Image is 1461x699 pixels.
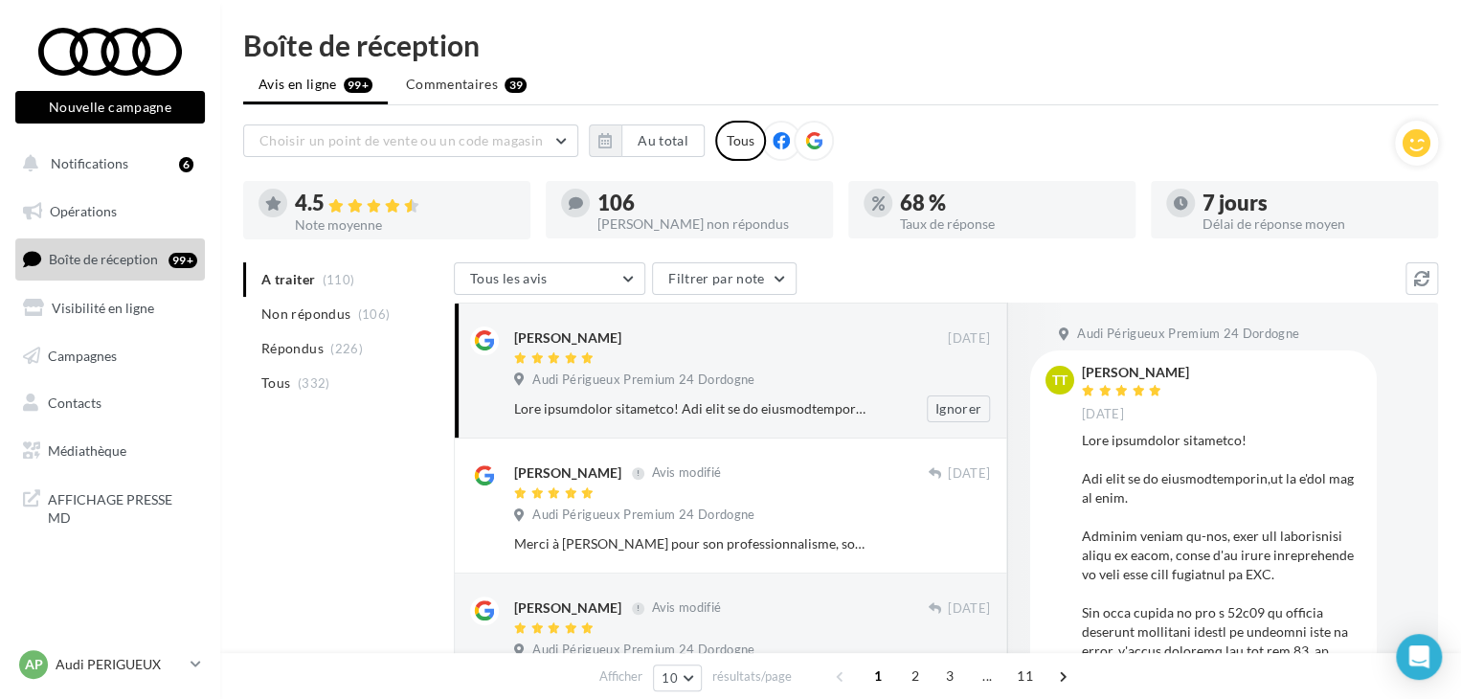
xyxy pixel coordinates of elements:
span: Tous [261,373,290,393]
div: Lore ipsumdolor sitametco! Adi elit se do eiusmodtemporin,ut la e'dol mag al enim. Adminim veniam... [514,399,865,418]
div: 7 jours [1203,192,1423,214]
div: [PERSON_NAME] [514,463,621,483]
div: 106 [597,192,818,214]
span: Afficher [599,667,642,686]
span: Audi Périgueux Premium 24 Dordogne [1077,326,1299,343]
span: Visibilité en ligne [52,300,154,316]
button: 10 [653,665,702,691]
a: Visibilité en ligne [11,288,209,328]
div: Tous [715,121,766,161]
span: Opérations [50,203,117,219]
div: [PERSON_NAME] non répondus [597,217,818,231]
span: Tous les avis [470,270,548,286]
span: résultats/page [712,667,792,686]
span: Choisir un point de vente ou un code magasin [259,132,543,148]
button: Choisir un point de vente ou un code magasin [243,124,578,157]
div: Délai de réponse moyen [1203,217,1423,231]
div: Open Intercom Messenger [1396,634,1442,680]
div: 39 [505,78,527,93]
span: Notifications [51,155,128,171]
div: [PERSON_NAME] [514,328,621,348]
button: Au total [589,124,705,157]
span: 10 [662,670,678,686]
button: Ignorer [927,395,990,422]
a: Campagnes [11,336,209,376]
a: Médiathèque [11,431,209,471]
span: Campagnes [48,347,117,363]
button: Notifications 6 [11,144,201,184]
div: [PERSON_NAME] [1082,366,1189,379]
span: 11 [1009,661,1041,691]
span: Audi Périgueux Premium 24 Dordogne [532,507,754,524]
div: Note moyenne [295,218,515,232]
span: Non répondus [261,304,350,324]
a: AFFICHAGE PRESSE MD [11,479,209,535]
div: 99+ [169,253,197,268]
div: Merci à [PERSON_NAME] pour son professionnalisme, son écoute et sa bonne humeur . Les engagements... [514,534,865,553]
span: Avis modifié [651,465,721,481]
span: ... [972,661,1002,691]
button: Nouvelle campagne [15,91,205,124]
span: Boîte de réception [49,251,158,267]
span: [DATE] [948,600,990,618]
button: Au total [621,124,705,157]
span: (332) [298,375,330,391]
span: Commentaires [406,75,498,94]
span: Audi Périgueux Premium 24 Dordogne [532,642,754,659]
span: (106) [358,306,391,322]
span: [DATE] [948,330,990,348]
a: Boîte de réception99+ [11,238,209,280]
div: 68 % [900,192,1120,214]
span: Répondus [261,339,324,358]
div: Boîte de réception [243,31,1438,59]
span: TT [1052,371,1068,390]
div: Taux de réponse [900,217,1120,231]
span: Contacts [48,395,101,411]
div: 6 [179,157,193,172]
span: 1 [863,661,893,691]
a: AP Audi PERIGUEUX [15,646,205,683]
span: [DATE] [1082,406,1124,423]
span: Avis modifié [651,600,721,616]
span: 2 [900,661,931,691]
p: Audi PERIGUEUX [56,655,183,674]
button: Tous les avis [454,262,645,295]
button: Filtrer par note [652,262,797,295]
span: AP [25,655,43,674]
span: AFFICHAGE PRESSE MD [48,486,197,528]
span: [DATE] [948,465,990,483]
div: 4.5 [295,192,515,214]
span: 3 [934,661,965,691]
a: Contacts [11,383,209,423]
a: Opérations [11,192,209,232]
span: Médiathèque [48,442,126,459]
div: [PERSON_NAME] [514,598,621,618]
span: (226) [330,341,363,356]
span: Audi Périgueux Premium 24 Dordogne [532,372,754,389]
